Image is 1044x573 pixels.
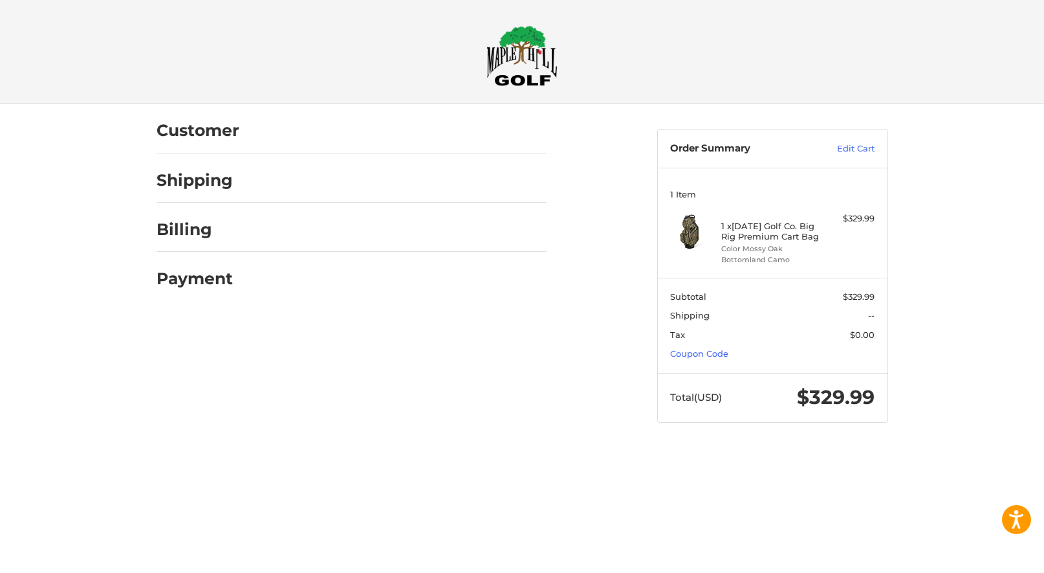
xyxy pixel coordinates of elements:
[670,348,728,359] a: Coupon Code
[157,269,233,289] h2: Payment
[797,385,875,409] span: $329.99
[670,391,722,403] span: Total (USD)
[157,120,239,140] h2: Customer
[721,221,820,242] h4: 1 x [DATE] Golf Co. Big Rig Premium Cart Bag
[157,170,233,190] h2: Shipping
[670,330,685,340] span: Tax
[823,212,875,225] div: $329.99
[486,25,558,86] img: Maple Hill Golf
[670,142,809,155] h3: Order Summary
[670,291,706,302] span: Subtotal
[670,310,710,320] span: Shipping
[868,310,875,320] span: --
[157,219,232,240] h2: Billing
[13,517,154,560] iframe: Gorgias live chat messenger
[850,330,875,340] span: $0.00
[843,291,875,302] span: $329.99
[809,142,875,155] a: Edit Cart
[721,243,820,265] li: Color Mossy Oak Bottomland Camo
[670,189,875,199] h3: 1 Item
